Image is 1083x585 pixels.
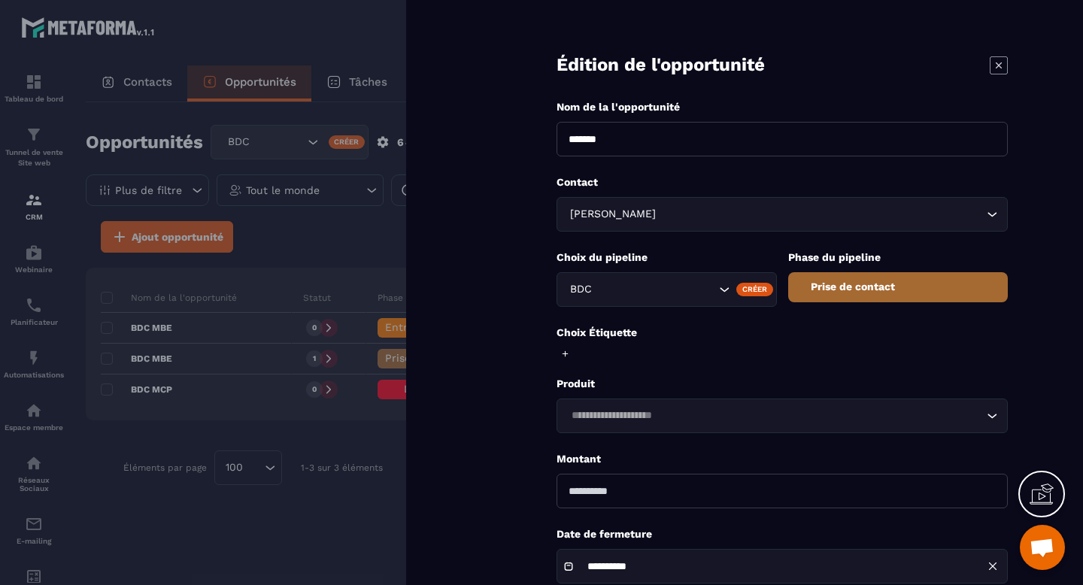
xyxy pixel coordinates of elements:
input: Search for option [619,281,715,298]
input: Search for option [566,408,983,424]
span: [PERSON_NAME] [566,206,659,223]
a: Ouvrir le chat [1020,525,1065,570]
div: Search for option [557,197,1008,232]
p: Contact [557,175,1008,189]
p: Montant [557,452,1008,466]
p: Produit [557,377,1008,391]
p: Choix du pipeline [557,250,777,265]
div: Créer [736,283,773,296]
span: BDC [566,281,619,298]
p: Choix Étiquette [557,326,1008,340]
div: Search for option [557,272,777,307]
div: Search for option [557,399,1008,433]
p: Édition de l'opportunité [557,53,765,77]
p: Date de fermeture [557,527,1008,541]
p: Nom de la l'opportunité [557,100,1008,114]
input: Search for option [659,206,983,223]
p: Phase du pipeline [788,250,1009,265]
